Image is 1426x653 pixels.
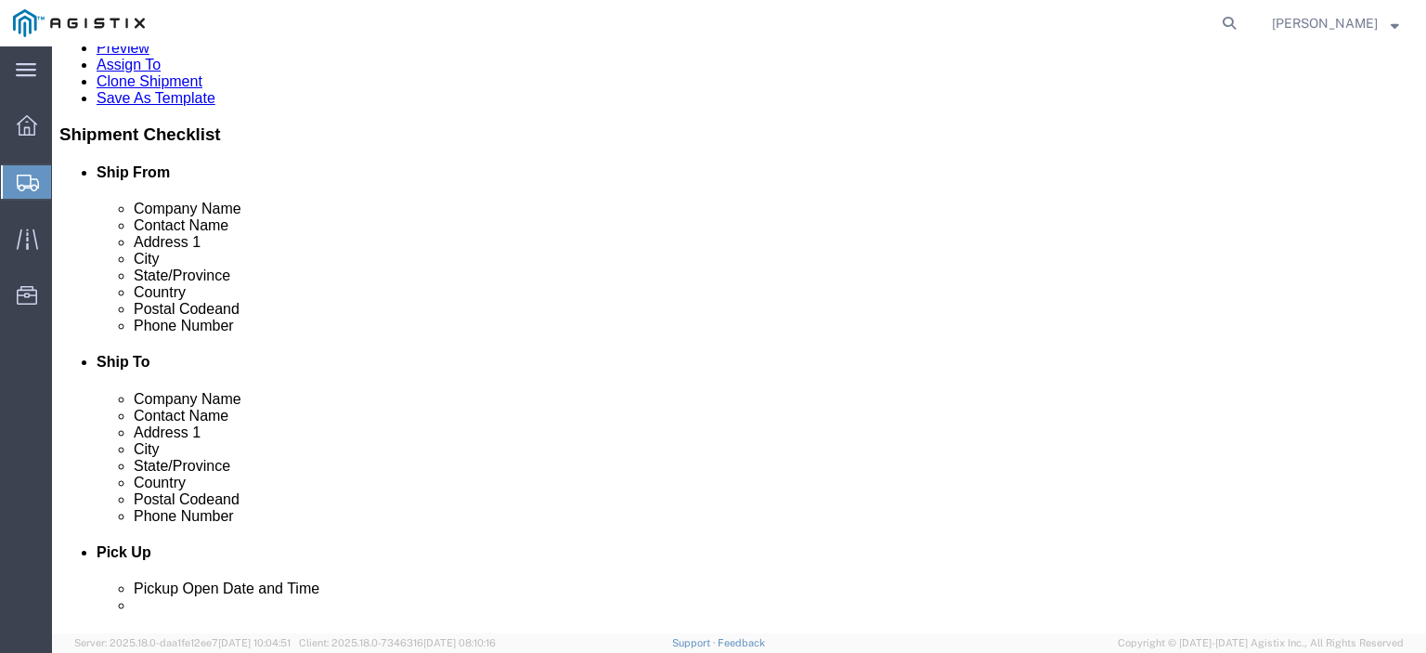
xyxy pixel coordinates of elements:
span: [DATE] 10:04:51 [218,637,291,648]
iframe: FS Legacy Container [52,46,1426,633]
span: Copyright © [DATE]-[DATE] Agistix Inc., All Rights Reserved [1118,635,1404,651]
span: Server: 2025.18.0-daa1fe12ee7 [74,637,291,648]
span: Mansi Somaiya [1272,13,1378,33]
button: [PERSON_NAME] [1271,12,1400,34]
a: Support [672,637,719,648]
img: logo [13,9,145,37]
span: Client: 2025.18.0-7346316 [299,637,496,648]
a: Feedback [718,637,765,648]
span: [DATE] 08:10:16 [423,637,496,648]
